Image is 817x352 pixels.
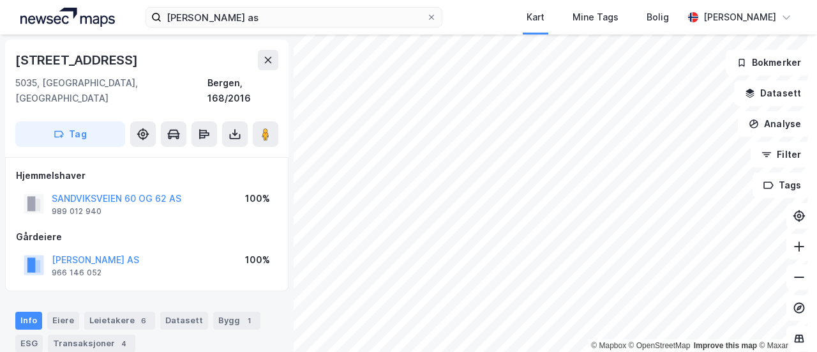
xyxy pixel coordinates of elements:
div: Bygg [213,312,260,330]
button: Bokmerker [726,50,812,75]
div: [STREET_ADDRESS] [15,50,140,70]
div: 6 [137,314,150,327]
button: Datasett [734,80,812,106]
a: Mapbox [591,341,626,350]
button: Analyse [738,111,812,137]
div: Gårdeiere [16,229,278,245]
button: Tag [15,121,125,147]
iframe: Chat Widget [753,291,817,352]
img: logo.a4113a55bc3d86da70a041830d287a7e.svg [20,8,115,27]
div: 1 [243,314,255,327]
div: Datasett [160,312,208,330]
div: 989 012 940 [52,206,101,217]
button: Filter [751,142,812,167]
button: Tags [753,172,812,198]
div: Bolig [647,10,669,25]
div: Eiere [47,312,79,330]
div: Kontrollprogram for chat [753,291,817,352]
div: Info [15,312,42,330]
div: Kart [527,10,544,25]
div: 5035, [GEOGRAPHIC_DATA], [GEOGRAPHIC_DATA] [15,75,207,106]
a: OpenStreetMap [629,341,691,350]
div: Hjemmelshaver [16,168,278,183]
div: Leietakere [84,312,155,330]
div: [PERSON_NAME] [703,10,776,25]
div: 966 146 052 [52,268,101,278]
div: Mine Tags [573,10,618,25]
input: Søk på adresse, matrikkel, gårdeiere, leietakere eller personer [161,8,426,27]
div: 4 [117,337,130,350]
a: Improve this map [694,341,757,350]
div: 100% [245,191,270,206]
div: Bergen, 168/2016 [207,75,278,106]
div: 100% [245,252,270,268]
